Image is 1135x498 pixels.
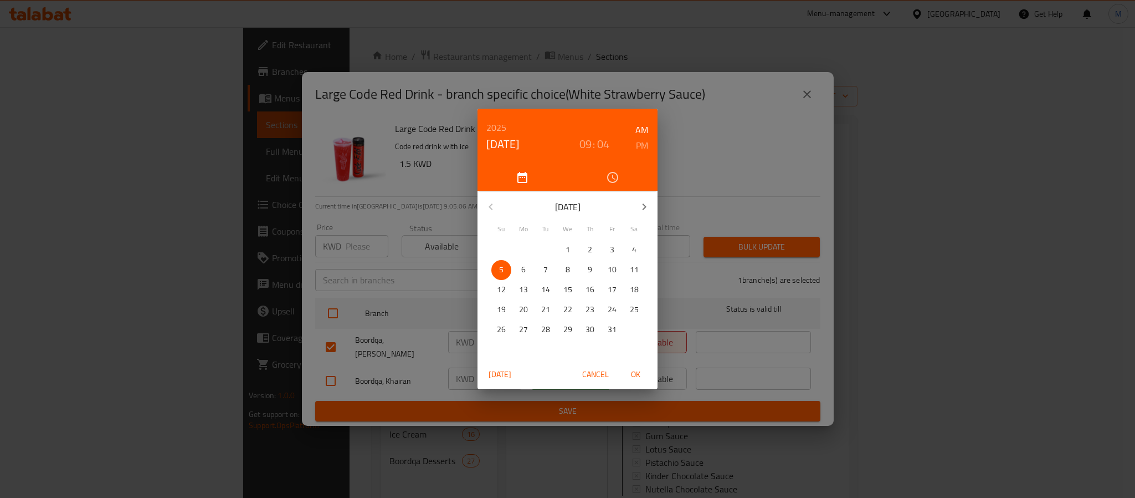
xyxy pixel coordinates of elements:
p: 6 [521,263,526,277]
p: 1 [566,243,570,257]
button: 8 [558,260,578,280]
p: 18 [630,283,639,297]
button: 6 [513,260,533,280]
span: Fr [602,224,622,234]
p: 15 [563,283,572,297]
button: 28 [536,320,556,340]
p: 31 [608,323,617,337]
button: Cancel [578,364,613,385]
button: AM [635,122,649,138]
p: 19 [497,303,506,317]
button: 10 [602,260,622,280]
p: 11 [630,263,639,277]
button: 21 [536,300,556,320]
p: 27 [519,323,528,337]
button: 22 [558,300,578,320]
button: 2025 [486,120,506,135]
button: 17 [602,280,622,300]
button: 31 [602,320,622,340]
button: 7 [536,260,556,280]
p: 7 [543,263,548,277]
p: 26 [497,323,506,337]
p: 3 [610,243,614,257]
h6: PM [636,138,648,153]
button: 26 [491,320,511,340]
p: 25 [630,303,639,317]
button: 5 [491,260,511,280]
p: 5 [499,263,504,277]
span: [DATE] [486,368,513,382]
button: 27 [513,320,533,340]
span: Cancel [582,368,609,382]
p: 9 [588,263,592,277]
span: Mo [513,224,533,234]
p: 23 [586,303,594,317]
button: 24 [602,300,622,320]
button: 04 [597,135,609,153]
button: 13 [513,280,533,300]
p: 24 [608,303,617,317]
button: 15 [558,280,578,300]
p: [DATE] [504,200,631,214]
button: 23 [580,300,600,320]
button: 11 [624,260,644,280]
p: 30 [586,323,594,337]
button: 30 [580,320,600,340]
button: 12 [491,280,511,300]
button: 4 [624,240,644,260]
button: 19 [491,300,511,320]
p: 10 [608,263,617,277]
p: 14 [541,283,550,297]
p: 16 [586,283,594,297]
button: 9 [580,260,600,280]
button: 25 [624,300,644,320]
p: 22 [563,303,572,317]
span: Th [580,224,600,234]
h6: AM [635,122,648,138]
button: [DATE] [482,364,517,385]
button: 2 [580,240,600,260]
button: 14 [536,280,556,300]
button: PM [635,138,649,153]
p: 4 [632,243,636,257]
button: 1 [558,240,578,260]
button: 29 [558,320,578,340]
p: 20 [519,303,528,317]
button: [DATE] [486,135,520,153]
span: OK [622,368,649,382]
span: Sa [624,224,644,234]
button: 18 [624,280,644,300]
span: Su [491,224,511,234]
button: 20 [513,300,533,320]
span: We [558,224,578,234]
p: 2 [588,243,592,257]
button: OK [618,364,653,385]
button: 16 [580,280,600,300]
button: 09 [579,135,592,153]
p: 29 [563,323,572,337]
span: Tu [536,224,556,234]
p: 17 [608,283,617,297]
button: 3 [602,240,622,260]
p: 28 [541,323,550,337]
p: 12 [497,283,506,297]
p: 13 [519,283,528,297]
p: 8 [566,263,570,277]
h3: : [593,135,595,153]
p: 21 [541,303,550,317]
